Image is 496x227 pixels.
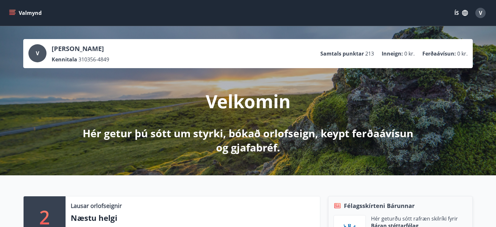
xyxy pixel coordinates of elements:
[404,50,415,57] span: 0 kr.
[8,7,44,19] button: menu
[382,50,403,57] p: Inneign :
[473,5,488,21] button: V
[52,56,77,63] p: Kennitala
[78,56,109,63] span: 310356-4849
[71,201,122,210] p: Lausar orlofseignir
[457,50,468,57] span: 0 kr.
[371,215,458,222] p: Hér geturðu sótt rafræn skilríki fyrir
[422,50,456,57] p: Ferðaávísun :
[77,126,418,155] p: Hér getur þú sótt um styrki, bókað orlofseign, keypt ferðaávísun og gjafabréf.
[320,50,364,57] p: Samtals punktar
[206,89,291,113] p: Velkomin
[52,44,109,53] p: [PERSON_NAME]
[479,9,482,16] span: V
[344,201,415,210] span: Félagsskírteni Bárunnar
[36,50,39,57] span: V
[365,50,374,57] span: 213
[451,7,471,19] button: ÍS
[71,212,315,223] p: Næstu helgi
